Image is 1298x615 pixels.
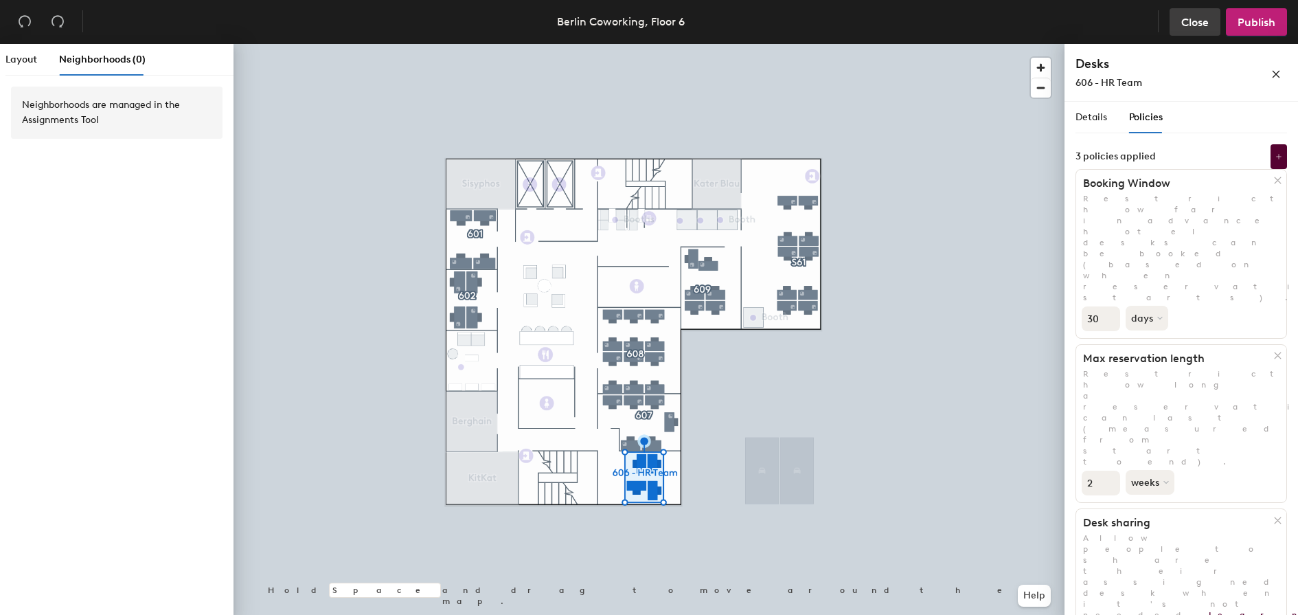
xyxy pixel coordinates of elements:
div: Neighborhoods are managed in the Assignments Tool [22,98,212,128]
span: Policies [1129,111,1163,123]
button: Help [1018,585,1051,607]
div: 3 policies applied [1075,151,1156,162]
p: Restrict how far in advance hotel desks can be booked (based on when reservation starts). [1076,193,1286,303]
span: Close [1181,16,1209,29]
h1: Desk sharing [1076,516,1274,530]
div: Berlin Coworking, Floor 6 [557,13,685,30]
button: Redo (⌘ + ⇧ + Z) [44,8,71,36]
h1: Max reservation length [1076,352,1274,366]
span: Neighborhoods (0) [59,54,146,65]
button: weeks [1126,470,1174,495]
button: Publish [1226,8,1287,36]
span: Details [1075,111,1107,123]
p: Restrict how long a reservation can last (measured from start to end). [1076,368,1286,467]
button: Undo (⌘ + Z) [11,8,38,36]
button: days [1126,306,1168,331]
span: undo [18,14,32,28]
h4: Desks [1075,55,1227,73]
span: close [1271,69,1281,79]
h1: Booking Window [1076,177,1274,190]
span: Publish [1238,16,1275,29]
span: Layout [5,54,37,65]
span: 606 - HR Team [1075,77,1142,89]
button: Close [1170,8,1220,36]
